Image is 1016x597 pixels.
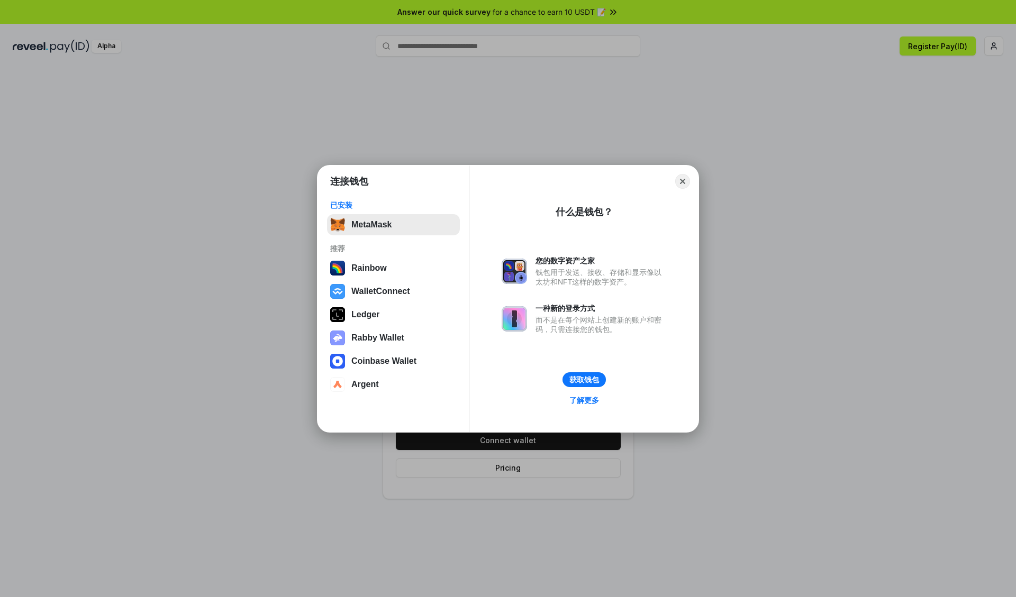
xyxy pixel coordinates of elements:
[351,356,416,366] div: Coinbase Wallet
[327,281,460,302] button: WalletConnect
[330,244,457,253] div: 推荐
[675,174,690,189] button: Close
[330,261,345,275] img: svg+xml,%3Csvg%20width%3D%22120%22%20height%3D%22120%22%20viewBox%3D%220%200%20120%20120%22%20fil...
[351,310,379,319] div: Ledger
[327,258,460,279] button: Rainbow
[330,284,345,299] img: svg+xml,%3Csvg%20width%3D%2228%22%20height%3D%2228%22%20viewBox%3D%220%200%2028%2028%22%20fill%3D...
[536,315,667,334] div: 而不是在每个网站上创建新的账户和密码，只需连接您的钱包。
[536,268,667,287] div: 钱包用于发送、接收、存储和显示像以太坊和NFT这样的数字资产。
[330,200,457,210] div: 已安装
[330,354,345,369] img: svg+xml,%3Csvg%20width%3D%2228%22%20height%3D%2228%22%20viewBox%3D%220%200%2028%2028%22%20fill%3D...
[330,377,345,392] img: svg+xml,%3Csvg%20width%3D%2228%22%20height%3D%2228%22%20viewBox%3D%220%200%2028%2028%22%20fill%3D...
[569,396,599,405] div: 了解更多
[327,304,460,325] button: Ledger
[330,307,345,322] img: svg+xml,%3Csvg%20xmlns%3D%22http%3A%2F%2Fwww.w3.org%2F2000%2Fsvg%22%20width%3D%2228%22%20height%3...
[330,217,345,232] img: svg+xml,%3Csvg%20fill%3D%22none%22%20height%3D%2233%22%20viewBox%3D%220%200%2035%2033%22%20width%...
[502,306,527,332] img: svg+xml,%3Csvg%20xmlns%3D%22http%3A%2F%2Fwww.w3.org%2F2000%2Fsvg%22%20fill%3D%22none%22%20viewBox...
[536,256,667,265] div: 您的数字资产之家
[563,393,605,407] a: 了解更多
[536,304,667,313] div: 一种新的登录方式
[569,375,599,384] div: 获取钱包
[327,351,460,372] button: Coinbase Wallet
[563,372,606,387] button: 获取钱包
[351,380,379,389] div: Argent
[556,206,613,218] div: 什么是钱包？
[351,287,410,296] div: WalletConnect
[327,374,460,395] button: Argent
[502,259,527,284] img: svg+xml,%3Csvg%20xmlns%3D%22http%3A%2F%2Fwww.w3.org%2F2000%2Fsvg%22%20fill%3D%22none%22%20viewBox...
[351,263,387,273] div: Rainbow
[327,327,460,348] button: Rabby Wallet
[327,214,460,235] button: MetaMask
[351,220,392,229] div: MetaMask
[330,175,368,188] h1: 连接钱包
[330,330,345,345] img: svg+xml,%3Csvg%20xmlns%3D%22http%3A%2F%2Fwww.w3.org%2F2000%2Fsvg%22%20fill%3D%22none%22%20viewBox...
[351,333,404,343] div: Rabby Wallet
